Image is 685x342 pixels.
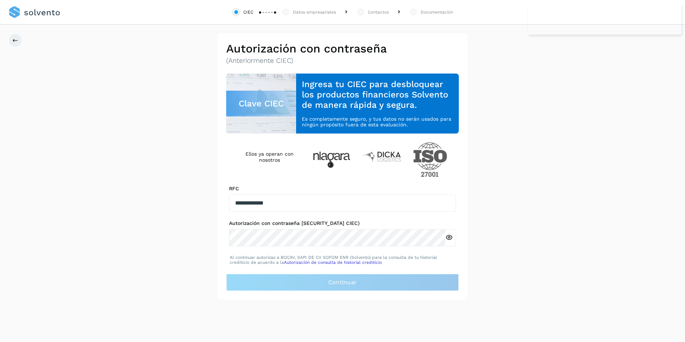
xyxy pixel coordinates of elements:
span: Continuar [328,278,357,286]
h2: Autorización con contraseña [226,42,459,55]
h4: Ellos ya operan con nosotros [238,151,301,163]
div: Clave CIEC [226,91,296,116]
button: Continuar [226,274,459,291]
img: Dicka logistics [362,151,402,163]
h3: Ingresa tu CIEC para desbloquear los productos financieros Solvento de manera rápida y segura. [302,79,453,110]
p: (Anteriormente CIEC) [226,57,459,65]
div: Contactos [368,9,389,15]
div: Documentación [421,9,453,15]
label: Autorización con contraseña [SECURITY_DATA] CIEC) [229,220,456,226]
label: RFC [229,186,456,192]
img: Niagara [313,152,350,168]
img: ISO [413,142,447,177]
p: Es completamente seguro, y tus datos no serán usados para ningún propósito fuera de esta evaluación. [302,116,453,128]
div: Datos empresariales [293,9,336,15]
div: CIEC [243,9,253,15]
p: Al continuar autorizas a BOCAV, SAPI DE CV SOFOM ENR (Solvento) para la consulta de tu historial ... [230,255,455,265]
a: Autorización de consulta de historial crediticio [284,260,382,265]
